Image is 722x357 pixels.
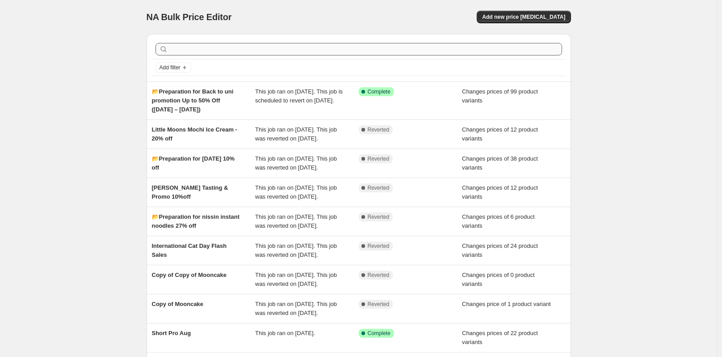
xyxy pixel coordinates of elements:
[152,272,227,278] span: Copy of Copy of Mooncake
[152,213,240,229] span: 📂Preparation for nissin instant noodles 27% off
[160,64,180,71] span: Add filter
[462,88,538,104] span: Changes prices of 99 product variants
[462,330,538,345] span: Changes prices of 22 product variants
[462,184,538,200] span: Changes prices of 12 product variants
[368,88,390,95] span: Complete
[147,12,232,22] span: NA Bulk Price Editor
[462,242,538,258] span: Changes prices of 24 product variants
[482,13,565,21] span: Add new price [MEDICAL_DATA]
[368,272,390,279] span: Reverted
[255,301,337,316] span: This job ran on [DATE]. This job was reverted on [DATE].
[477,11,571,23] button: Add new price [MEDICAL_DATA]
[255,126,337,142] span: This job ran on [DATE]. This job was reverted on [DATE].
[462,126,538,142] span: Changes prices of 12 product variants
[255,272,337,287] span: This job ran on [DATE]. This job was reverted on [DATE].
[152,242,227,258] span: International Cat Day Flash Sales
[152,155,235,171] span: 📂Preparation for [DATE] 10% off
[368,155,390,162] span: Reverted
[368,301,390,308] span: Reverted
[255,330,315,336] span: This job ran on [DATE].
[255,242,337,258] span: This job ran on [DATE]. This job was reverted on [DATE].
[152,330,191,336] span: Short Pro Aug
[152,184,228,200] span: [PERSON_NAME] Tasting & Promo 10%off
[368,242,390,250] span: Reverted
[368,330,390,337] span: Complete
[368,213,390,221] span: Reverted
[255,184,337,200] span: This job ran on [DATE]. This job was reverted on [DATE].
[462,213,535,229] span: Changes prices of 6 product variants
[255,88,343,104] span: This job ran on [DATE]. This job is scheduled to revert on [DATE].
[152,126,237,142] span: Little Moons Mochi Ice Cream - 20% off
[152,301,204,307] span: Copy of Mooncake
[255,155,337,171] span: This job ran on [DATE]. This job was reverted on [DATE].
[462,155,538,171] span: Changes prices of 38 product variants
[255,213,337,229] span: This job ran on [DATE]. This job was reverted on [DATE].
[155,62,191,73] button: Add filter
[152,88,234,113] span: 📂Preparation for Back to uni promotion Up to 50% Off ([DATE] – [DATE])
[368,126,390,133] span: Reverted
[462,301,551,307] span: Changes price of 1 product variant
[368,184,390,191] span: Reverted
[462,272,535,287] span: Changes prices of 0 product variants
